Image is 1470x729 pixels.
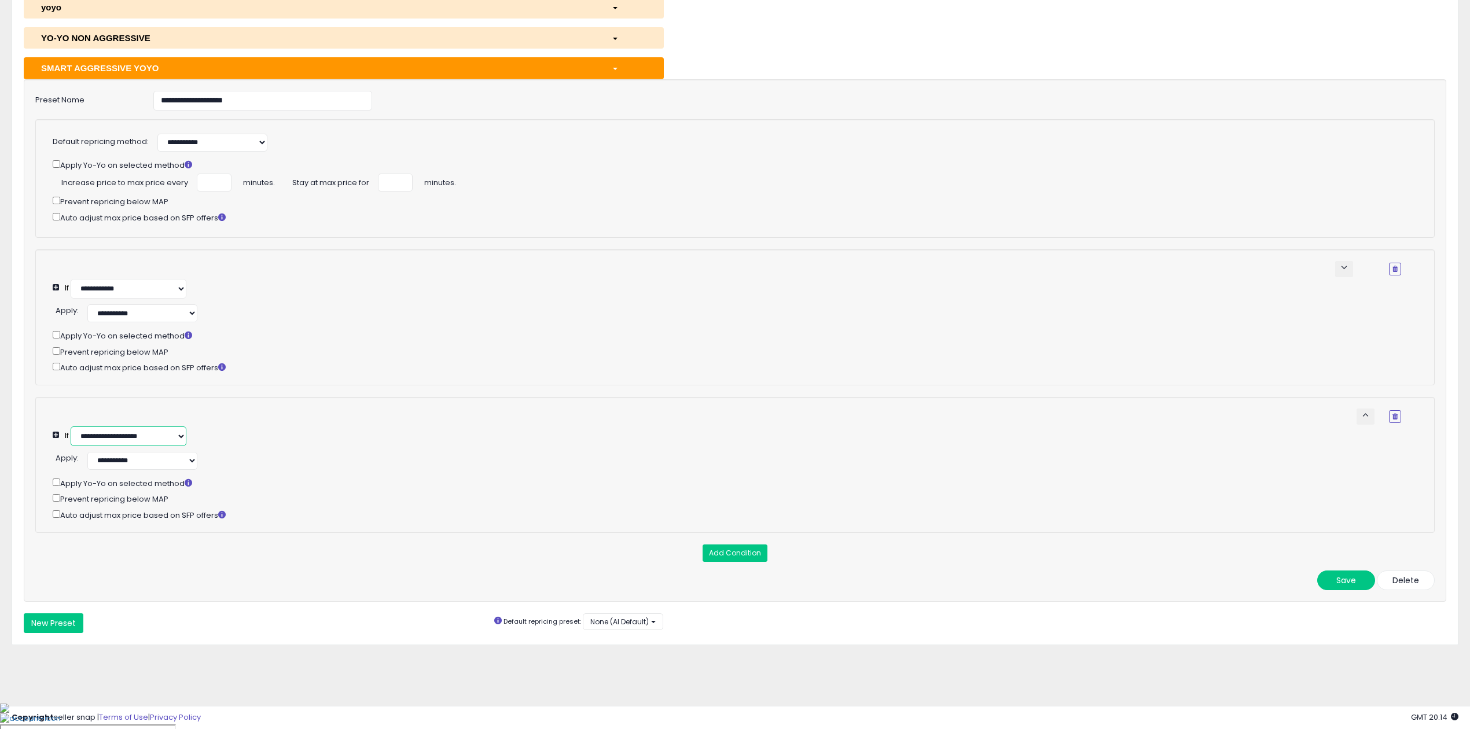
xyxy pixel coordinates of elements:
[53,137,149,148] label: Default repricing method:
[24,27,664,49] button: YO-YO NON AGGRESSIVE
[27,91,145,106] label: Preset Name
[32,1,603,13] div: yoyo
[53,329,1429,342] div: Apply Yo-Yo on selected method
[56,301,79,316] div: :
[1392,266,1398,273] i: Remove Condition
[56,449,79,464] div: :
[32,32,603,44] div: YO-YO NON AGGRESSIVE
[53,360,1429,374] div: Auto adjust max price based on SFP offers
[590,617,649,627] span: None (AI Default)
[1360,410,1371,421] span: keyboard_arrow_up
[1335,261,1353,277] button: keyboard_arrow_down
[1317,570,1375,590] button: Save
[243,174,275,189] span: minutes.
[56,452,77,463] span: Apply
[53,492,1429,505] div: Prevent repricing below MAP
[1357,408,1375,425] button: keyboard_arrow_up
[504,617,581,626] small: Default repricing preset:
[1339,262,1350,273] span: keyboard_arrow_down
[53,345,1429,358] div: Prevent repricing below MAP
[1392,413,1398,420] i: Remove Condition
[424,174,456,189] span: minutes.
[24,613,83,633] button: New Preset
[53,211,1401,224] div: Auto adjust max price based on SFP offers
[24,57,664,79] button: SMART AGGRESSIVE YOYO
[53,194,1401,208] div: Prevent repricing below MAP
[703,544,767,562] button: Add Condition
[56,305,77,316] span: Apply
[292,174,369,189] span: Stay at max price for
[61,174,188,189] span: Increase price to max price every
[53,508,1429,521] div: Auto adjust max price based on SFP offers
[53,158,1401,171] div: Apply Yo-Yo on selected method
[53,476,1429,489] div: Apply Yo-Yo on selected method
[32,62,603,74] div: SMART AGGRESSIVE YOYO
[1377,570,1435,590] button: Delete
[583,613,663,630] button: None (AI Default)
